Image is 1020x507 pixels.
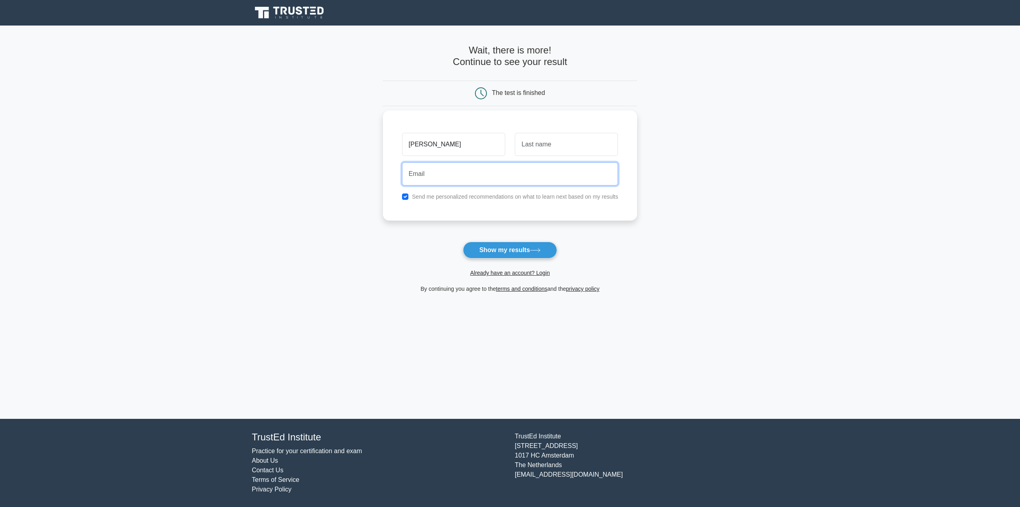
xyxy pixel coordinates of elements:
[252,467,283,473] a: Contact Us
[252,476,299,483] a: Terms of Service
[252,486,292,493] a: Privacy Policy
[566,286,600,292] a: privacy policy
[383,45,637,68] h4: Wait, there is more! Continue to see your result
[402,133,505,156] input: First name
[496,286,547,292] a: terms and conditions
[492,89,545,96] div: The test is finished
[463,242,557,258] button: Show my results
[252,448,362,454] a: Practice for your certification and exam
[515,133,618,156] input: Last name
[510,432,773,494] div: TrustEd Institute [STREET_ADDRESS] 1017 HC Amsterdam The Netherlands [EMAIL_ADDRESS][DOMAIN_NAME]
[412,193,618,200] label: Send me personalized recommendations on what to learn next based on my results
[252,457,278,464] a: About Us
[252,432,505,443] h4: TrustEd Institute
[601,169,610,179] keeper-lock: Open Keeper Popup
[470,270,550,276] a: Already have an account? Login
[601,140,610,149] keeper-lock: Open Keeper Popup
[378,284,642,294] div: By continuing you agree to the and the
[402,162,618,185] input: Email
